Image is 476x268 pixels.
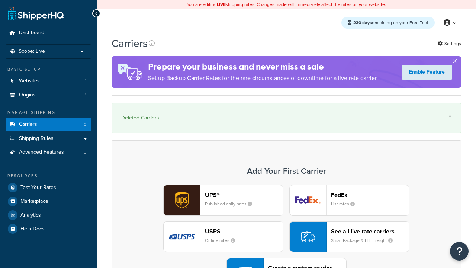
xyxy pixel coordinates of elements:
[341,17,435,29] div: remaining on your Free Trial
[121,113,451,123] div: Deleted Carriers
[19,92,36,98] span: Origins
[148,73,378,83] p: Set up Backup Carrier Rates for the rare circumstances of downtime for a live rate carrier.
[6,222,91,236] a: Help Docs
[289,185,409,216] button: fedEx logoFedExList rates
[205,201,258,207] small: Published daily rates
[290,185,326,215] img: fedEx logo
[112,56,148,88] img: ad-rules-rateshop-fe6ec290ccb7230408bd80ed9643f0289d75e0ffd9eb532fc0e269fcd187b520.png
[8,6,64,20] a: ShipperHQ Home
[331,201,361,207] small: List rates
[6,88,91,102] li: Origins
[19,149,64,156] span: Advanced Features
[6,109,91,116] div: Manage Shipping
[6,88,91,102] a: Origins 1
[6,208,91,222] a: Analytics
[163,185,283,216] button: ups logoUPS®Published daily rates
[20,226,45,232] span: Help Docs
[217,1,226,8] b: LIVE
[85,92,86,98] span: 1
[19,121,37,128] span: Carriers
[19,48,45,55] span: Scope: Live
[6,132,91,146] a: Shipping Rules
[84,149,86,156] span: 0
[205,237,241,244] small: Online rates
[205,228,283,235] header: USPS
[6,181,91,194] a: Test Your Rates
[119,167,453,176] h3: Add Your First Carrier
[164,222,200,252] img: usps logo
[6,26,91,40] a: Dashboard
[331,237,399,244] small: Small Package & LTL Freight
[289,221,409,252] button: See all live rate carriersSmall Package & LTL Freight
[84,121,86,128] span: 0
[6,74,91,88] a: Websites 1
[19,78,40,84] span: Websites
[20,198,48,205] span: Marketplace
[450,242,469,261] button: Open Resource Center
[301,230,315,244] img: icon-carrier-liverate-becf4550.svg
[148,61,378,73] h4: Prepare your business and never miss a sale
[6,118,91,131] li: Carriers
[164,185,200,215] img: ups logo
[205,191,283,198] header: UPS®
[6,74,91,88] li: Websites
[6,118,91,131] a: Carriers 0
[163,221,283,252] button: usps logoUSPSOnline rates
[112,36,148,51] h1: Carriers
[20,185,56,191] span: Test Your Rates
[353,19,372,26] strong: 230 days
[6,66,91,73] div: Basic Setup
[6,146,91,159] li: Advanced Features
[6,173,91,179] div: Resources
[20,212,41,218] span: Analytics
[438,38,461,49] a: Settings
[331,191,409,198] header: FedEx
[402,65,452,80] a: Enable Feature
[19,135,54,142] span: Shipping Rules
[6,195,91,208] a: Marketplace
[448,113,451,119] a: ×
[19,30,44,36] span: Dashboard
[331,228,409,235] header: See all live rate carriers
[6,146,91,159] a: Advanced Features 0
[85,78,86,84] span: 1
